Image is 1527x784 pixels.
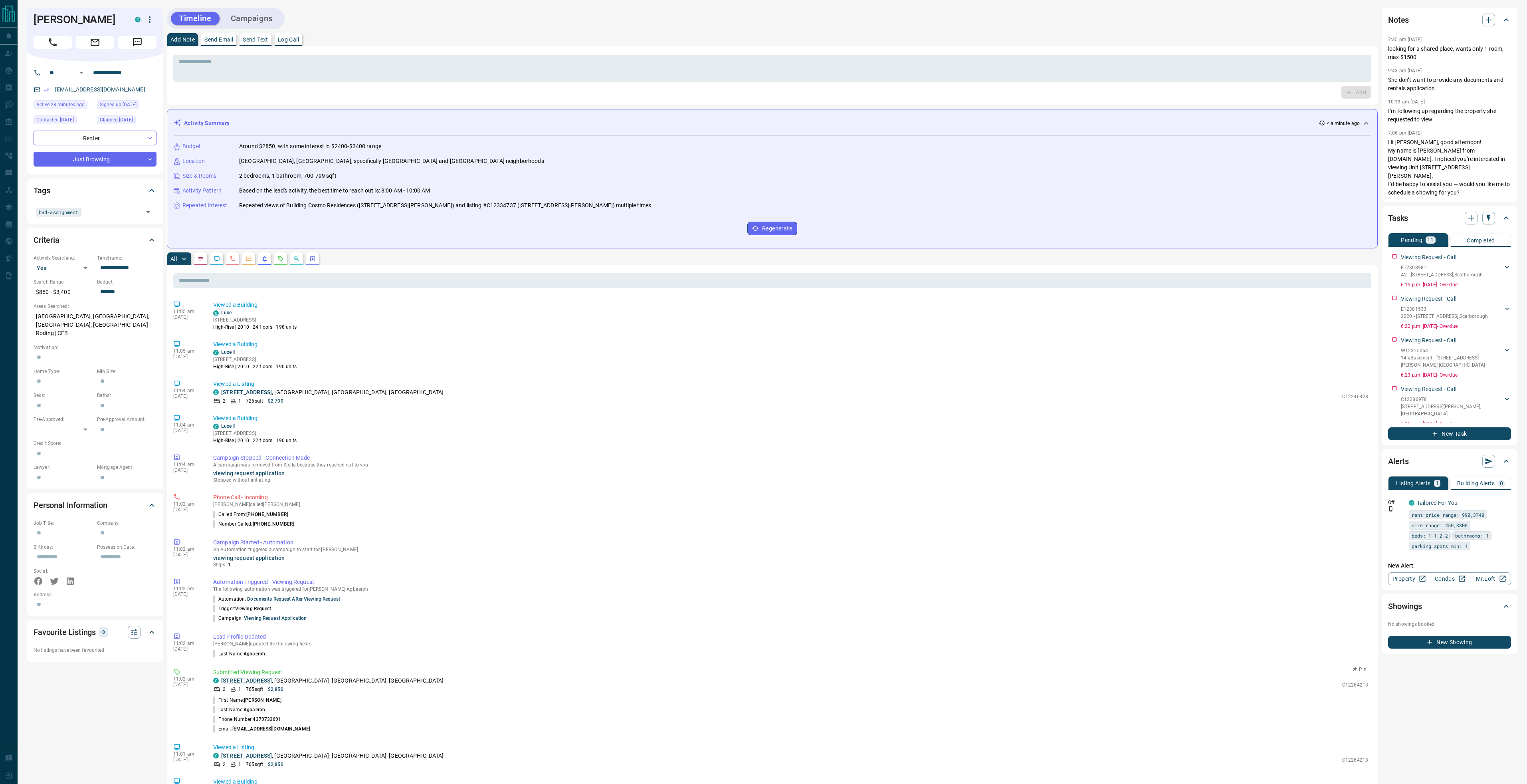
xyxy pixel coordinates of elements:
[244,651,265,657] span: Agbaeroh
[34,344,156,351] p: Motivation:
[268,397,283,405] p: $2,700
[1388,138,1511,197] p: Hi [PERSON_NAME], good afternoon! My name is [PERSON_NAME] from [DOMAIN_NAME]. I noticed you’re i...
[239,201,651,210] p: Repeated views of Building Cosmo Residences ([STREET_ADDRESS][PERSON_NAME]) and listing #C1233473...
[34,464,93,471] p: Lawyer:
[182,142,201,151] p: Budget
[268,761,283,768] p: $2,850
[1412,521,1468,529] span: size range: 450,3300
[36,116,74,124] span: Contacted [DATE]
[34,286,93,299] p: $850 - $3,400
[173,757,201,762] p: [DATE]
[239,142,381,151] p: Around $2850, with some interest in $2400-$3400 range
[1388,14,1409,26] h2: Notes
[182,187,222,195] p: Activity Pattern
[34,262,93,274] div: Yes
[34,591,156,598] p: Address:
[100,116,133,124] span: Claimed [DATE]
[221,423,236,429] a: Luxe Ⅱ
[1412,532,1448,540] span: beds: 1-1,2-2
[1412,542,1468,550] span: parking spots min: 1
[173,586,201,591] p: 11:02 am
[244,697,281,703] span: [PERSON_NAME]
[173,393,201,399] p: [DATE]
[1429,572,1470,585] a: Condos
[246,397,263,405] p: 725 sqft
[34,647,156,654] p: No listings have been favourited
[1409,500,1414,506] div: condos.ca
[174,116,1371,131] div: Activity Summary< a minute ago
[97,368,156,375] p: Min Size:
[213,595,340,603] p: Automation:
[213,380,1368,388] p: Viewed a Listing
[213,324,297,331] p: High-Rise | 2010 | 24 floors | 198 units
[182,157,205,165] p: Location
[1401,371,1511,379] p: 6:23 p.m. [DATE] - Overdue
[173,354,201,359] p: [DATE]
[76,36,114,49] span: Email
[1388,452,1511,471] div: Alerts
[1388,572,1429,585] a: Property
[182,172,217,180] p: Size & Rooms
[213,605,271,612] p: Trigger:
[1388,597,1511,616] div: Showings
[223,12,281,25] button: Campaigns
[34,184,50,197] h2: Tags
[173,507,201,512] p: [DATE]
[244,707,265,713] span: Agbaeroh
[34,230,156,250] div: Criteria
[213,678,219,683] div: condos.ca
[1401,304,1511,322] div: E123015332020 - [STREET_ADDRESS],Scarborough
[34,278,93,286] p: Search Range:
[243,37,268,42] p: Send Text
[239,172,337,180] p: 2 bedrooms, 1 bathroom, 700-799 sqft
[1500,480,1503,486] p: 0
[214,256,220,262] svg: Lead Browsing Activity
[34,544,93,551] p: Birthday:
[97,416,156,423] p: Pre-Approval Amount:
[34,131,156,145] div: Renter
[238,397,241,405] p: 1
[1401,262,1511,280] div: E12308981A2 - [STREET_ADDRESS],Scarborough
[213,555,285,561] a: viewing request application
[261,256,268,262] svg: Listing Alerts
[278,37,299,42] p: Log Call
[1388,76,1511,93] p: She don’t want to provide any documents and rentals application
[232,726,310,732] span: [EMAIL_ADDRESS][DOMAIN_NAME]
[1388,427,1511,440] button: New Task
[213,316,297,324] p: [STREET_ADDRESS]
[246,256,252,262] svg: Emails
[182,201,227,210] p: Repeated Interest
[34,626,96,639] h2: Favourite Listings
[97,115,156,127] div: Fri Aug 01 2025
[1388,212,1408,224] h2: Tasks
[34,100,93,111] div: Mon Sep 15 2025
[1412,511,1484,519] span: rent price range: 990,3740
[173,314,201,320] p: [DATE]
[173,309,201,314] p: 11:05 am
[204,37,233,42] p: Send Email
[1401,420,1511,427] p: 6:36 p.m. [DATE] - Overdue
[36,101,85,109] span: Active 28 minutes ago
[1388,600,1422,613] h2: Showings
[1401,253,1456,262] p: Viewing Request - Call
[221,752,272,759] a: [STREET_ADDRESS]
[101,628,105,637] p: 0
[213,520,294,528] p: Number Called:
[223,686,226,693] p: 2
[1388,636,1511,649] button: New Showing
[1388,208,1511,228] div: Tasks
[1401,354,1503,369] p: 14 #Basement - [STREET_ADDRESS][PERSON_NAME] , [GEOGRAPHIC_DATA]
[213,753,219,758] div: condos.ca
[223,397,226,405] p: 2
[34,36,72,49] span: Call
[213,340,1368,349] p: Viewed a Building
[213,650,265,657] p: Last Name :
[100,101,137,109] span: Signed up [DATE]
[221,677,444,685] p: , [GEOGRAPHIC_DATA], [GEOGRAPHIC_DATA], [GEOGRAPHIC_DATA]
[213,586,1368,592] p: The following automation was triggered for [PERSON_NAME] Agbaeroh
[135,17,141,22] div: condos.ca
[230,256,236,262] svg: Calls
[235,606,271,611] span: Viewing Request
[253,717,281,722] span: 4379733691
[1401,345,1511,370] div: W1231506414 #Basement - [STREET_ADDRESS][PERSON_NAME],[GEOGRAPHIC_DATA]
